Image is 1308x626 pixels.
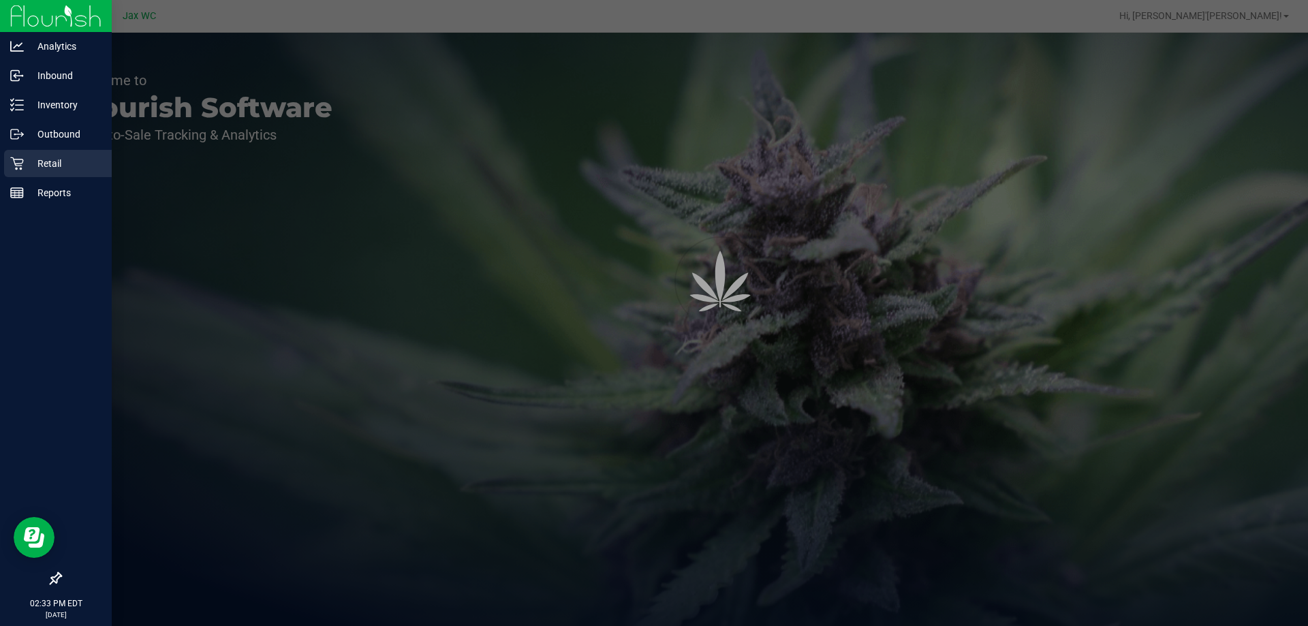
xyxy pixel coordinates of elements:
[10,98,24,112] inline-svg: Inventory
[10,186,24,200] inline-svg: Reports
[24,38,106,54] p: Analytics
[10,40,24,53] inline-svg: Analytics
[10,69,24,82] inline-svg: Inbound
[6,597,106,610] p: 02:33 PM EDT
[24,185,106,201] p: Reports
[10,127,24,141] inline-svg: Outbound
[24,155,106,172] p: Retail
[6,610,106,620] p: [DATE]
[24,126,106,142] p: Outbound
[24,67,106,84] p: Inbound
[10,157,24,170] inline-svg: Retail
[24,97,106,113] p: Inventory
[14,517,54,558] iframe: Resource center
